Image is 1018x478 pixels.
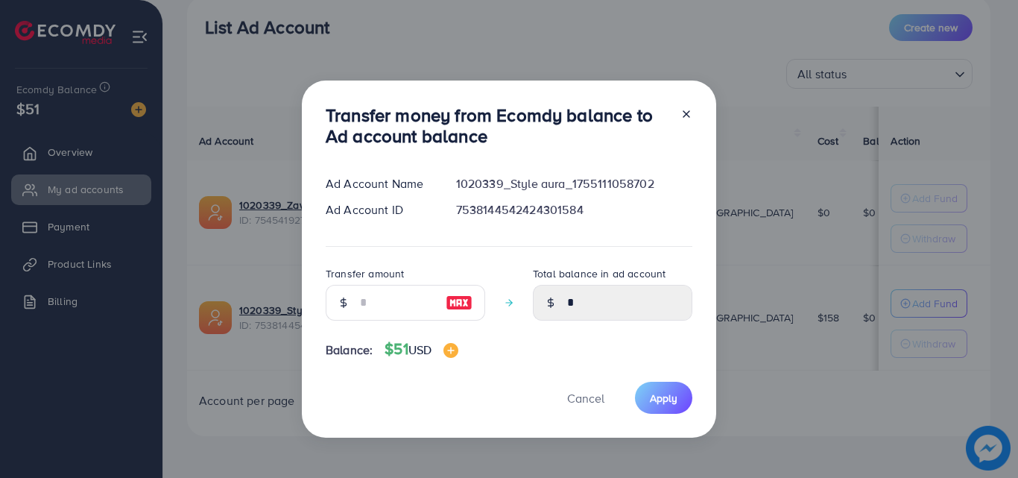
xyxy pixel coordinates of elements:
img: image [443,343,458,358]
label: Transfer amount [326,266,404,281]
button: Apply [635,382,692,414]
div: Ad Account Name [314,175,444,192]
h3: Transfer money from Ecomdy balance to Ad account balance [326,104,668,148]
img: image [446,294,472,312]
span: USD [408,342,431,358]
div: 7538144542424301584 [444,201,704,218]
span: Apply [650,391,677,406]
span: Balance: [326,342,373,359]
span: Cancel [567,390,604,406]
h4: $51 [385,340,458,359]
label: Total balance in ad account [533,266,666,281]
div: 1020339_Style aura_1755111058702 [444,175,704,192]
div: Ad Account ID [314,201,444,218]
button: Cancel [548,382,623,414]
